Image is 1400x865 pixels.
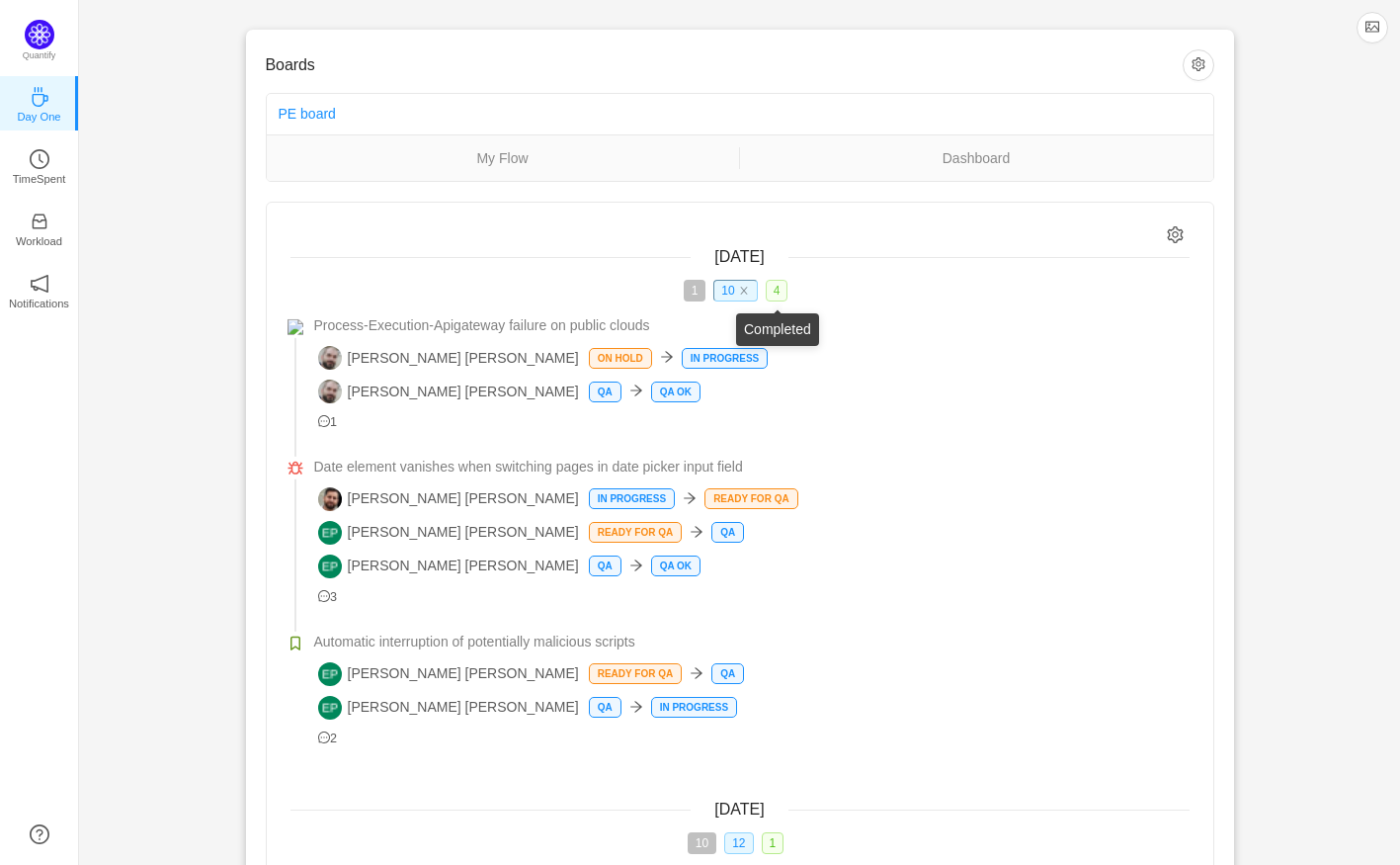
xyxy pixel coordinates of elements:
[724,832,753,854] span: 12
[590,523,682,542] p: Ready for QA
[705,489,797,508] p: Ready for QA
[590,698,620,717] p: QA
[652,383,700,401] p: QA OK
[652,557,700,575] p: QA OK
[712,523,743,542] p: QA
[629,384,643,397] i: icon: arrow-right
[590,383,620,401] p: QA
[684,280,706,302] span: 1
[652,698,736,717] p: In Progress
[690,525,703,539] i: icon: arrow-right
[318,521,342,545] img: EI
[688,832,716,854] span: 10
[739,286,749,296] i: icon: close
[30,212,49,231] i: icon: inbox
[714,801,764,818] span: [DATE]
[318,521,579,545] span: [PERSON_NAME] [PERSON_NAME]
[279,106,336,122] a: PE board
[318,732,338,745] span: 2
[318,590,331,603] i: icon: message
[318,415,331,428] i: icon: message
[318,346,579,370] span: [PERSON_NAME] [PERSON_NAME]
[314,632,1190,652] a: Automatic interruption of potentially malicious scripts
[318,662,342,686] img: EI
[30,149,49,169] i: icon: clock-circle
[9,295,69,312] p: Notifications
[30,824,49,844] a: icon: question-circle
[318,662,579,686] span: [PERSON_NAME] [PERSON_NAME]
[1357,12,1388,43] button: icon: picture
[713,280,757,302] span: 10
[318,696,579,720] span: [PERSON_NAME] [PERSON_NAME]
[683,349,767,368] p: In Progress
[1183,49,1214,81] button: icon: setting
[714,248,764,265] span: [DATE]
[629,700,643,714] i: icon: arrow-right
[23,49,56,63] p: Quantify
[660,350,674,364] i: icon: arrow-right
[318,346,342,370] img: RS
[13,170,66,188] p: TimeSpent
[740,147,1213,169] a: Dashboard
[318,696,342,720] img: EI
[318,555,579,578] span: [PERSON_NAME] [PERSON_NAME]
[318,487,579,511] span: [PERSON_NAME] [PERSON_NAME]
[16,232,62,250] p: Workload
[590,349,651,368] p: On Hold
[712,664,743,683] p: QA
[1167,226,1184,243] i: icon: setting
[590,557,620,575] p: QA
[690,666,703,680] i: icon: arrow-right
[318,590,338,604] span: 3
[318,415,338,429] span: 1
[30,155,49,175] a: icon: clock-circleTimeSpent
[314,457,743,477] span: Date element vanishes when switching pages in date picker input field
[30,274,49,294] i: icon: notification
[683,491,697,505] i: icon: arrow-right
[762,832,784,854] span: 1
[314,315,650,336] span: Process-Execution-Apigateway failure on public clouds
[314,457,1190,477] a: Date element vanishes when switching pages in date picker input field
[314,315,1190,336] a: Process-Execution-Apigateway failure on public clouds
[17,108,60,126] p: Day One
[766,280,788,302] span: 4
[318,732,331,744] i: icon: message
[318,380,579,403] span: [PERSON_NAME] [PERSON_NAME]
[736,313,819,346] div: Completed
[25,20,54,49] img: Quantify
[267,147,739,169] a: My Flow
[318,487,342,511] img: ÁF
[629,559,643,572] i: icon: arrow-right
[590,664,682,683] p: Ready for QA
[590,489,674,508] p: In Progress
[318,380,342,403] img: RS
[314,632,635,652] span: Automatic interruption of potentially malicious scripts
[266,55,1183,75] h3: Boards
[30,280,49,300] a: icon: notificationNotifications
[30,87,49,107] i: icon: coffee
[318,555,342,578] img: EI
[30,217,49,237] a: icon: inboxWorkload
[30,93,49,113] a: icon: coffeeDay One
